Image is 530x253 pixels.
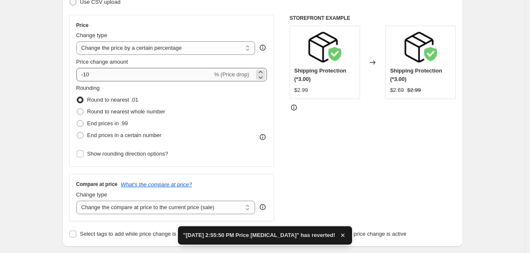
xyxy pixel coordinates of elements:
h3: Price [76,22,89,29]
button: What's the compare at price? [121,181,192,188]
h6: STOREFRONT EXAMPLE [290,15,456,22]
span: End prices in a certain number [87,132,161,138]
span: Shipping Protection (*3.00) [390,67,442,82]
span: % (Price drop) [214,71,249,78]
span: Change type [76,191,108,198]
span: Price change amount [76,59,128,65]
h3: Compare at price [76,181,118,188]
img: default2_80x.png [404,30,438,64]
div: help [258,43,267,52]
input: -15 [76,68,213,81]
div: help [258,203,267,211]
span: "[DATE] 2:55:50 PM Price [MEDICAL_DATA]" has reverted! [183,231,335,240]
span: End prices in .99 [87,120,128,126]
span: Show rounding direction options? [87,151,168,157]
div: $2.69 [390,86,404,94]
img: default2_80x.png [308,30,342,64]
span: Select tags to add while price change is active [80,231,192,237]
div: $2.99 [294,86,308,94]
span: Change type [76,32,108,38]
span: Shipping Protection (*3.00) [294,67,347,82]
span: Round to nearest .01 [87,97,138,103]
strike: $2.99 [407,86,421,94]
span: Round to nearest whole number [87,108,165,115]
span: Rounding [76,85,100,91]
